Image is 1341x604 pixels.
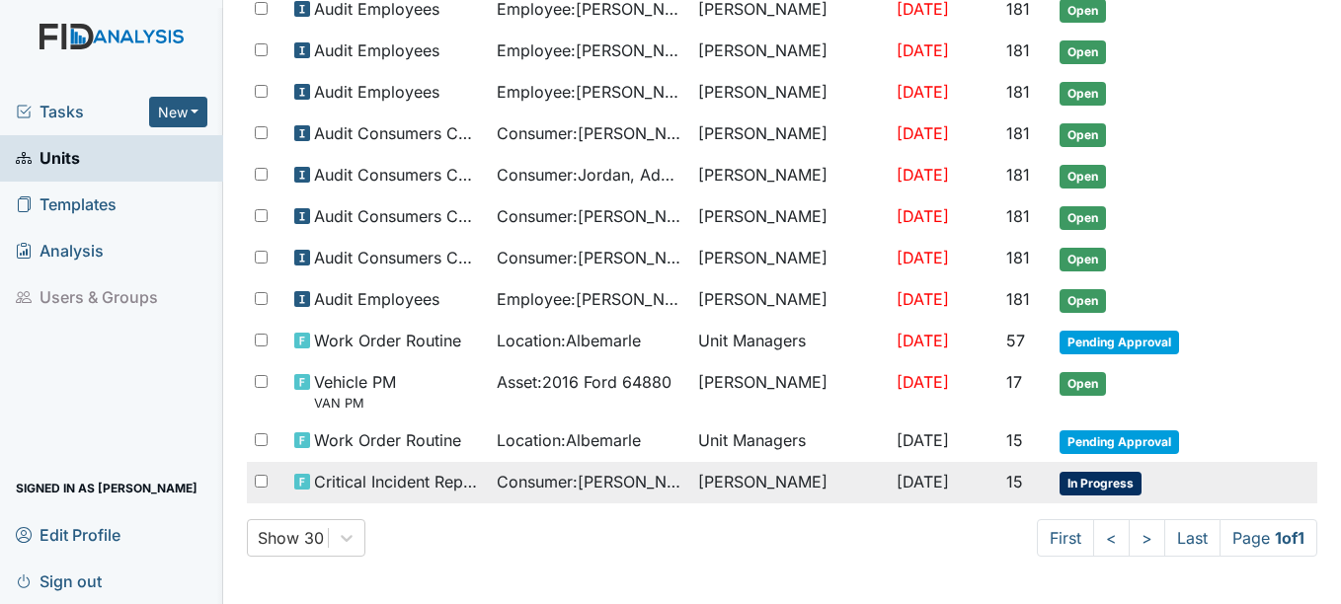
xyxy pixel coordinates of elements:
[497,80,683,104] span: Employee : [PERSON_NAME]
[690,196,889,238] td: [PERSON_NAME]
[690,31,889,72] td: [PERSON_NAME]
[690,279,889,321] td: [PERSON_NAME]
[1220,519,1317,557] span: Page
[497,470,683,493] span: Consumer : [PERSON_NAME][GEOGRAPHIC_DATA]
[314,394,396,413] small: VAN PM
[897,430,949,450] span: [DATE]
[314,121,481,145] span: Audit Consumers Charts
[1093,519,1130,557] a: <
[1060,289,1106,313] span: Open
[1060,331,1179,354] span: Pending Approval
[314,80,439,104] span: Audit Employees
[1275,528,1304,548] strong: 1 of 1
[314,38,439,62] span: Audit Employees
[16,519,120,550] span: Edit Profile
[1060,248,1106,271] span: Open
[497,428,641,452] span: Location : Albemarle
[690,462,889,503] td: [PERSON_NAME]
[16,236,104,266] span: Analysis
[314,287,439,311] span: Audit Employees
[497,163,683,187] span: Consumer : Jordan, Adonis
[314,163,481,187] span: Audit Consumers Charts
[497,329,641,352] span: Location : Albemarle
[690,72,889,113] td: [PERSON_NAME]
[690,155,889,196] td: [PERSON_NAME]
[690,238,889,279] td: [PERSON_NAME]
[314,428,461,452] span: Work Order Routine
[497,370,671,394] span: Asset : 2016 Ford 64880
[897,472,949,491] span: [DATE]
[497,287,683,311] span: Employee : [PERSON_NAME][GEOGRAPHIC_DATA]
[1037,519,1317,557] nav: task-pagination
[1006,40,1030,60] span: 181
[1060,372,1106,396] span: Open
[1006,82,1030,102] span: 181
[16,100,149,123] a: Tasks
[314,204,481,228] span: Audit Consumers Charts
[497,38,683,62] span: Employee : [PERSON_NAME], JoVoughtnie
[1129,519,1165,557] a: >
[1006,165,1030,185] span: 181
[1006,472,1023,491] span: 15
[314,246,481,269] span: Audit Consumers Charts
[897,372,949,392] span: [DATE]
[149,97,208,127] button: New
[1060,123,1106,147] span: Open
[1060,430,1179,454] span: Pending Approval
[16,189,117,220] span: Templates
[897,206,949,226] span: [DATE]
[1006,289,1030,309] span: 181
[497,204,683,228] span: Consumer : [PERSON_NAME]
[690,113,889,155] td: [PERSON_NAME]
[1060,472,1142,495] span: In Progress
[314,470,481,493] span: Critical Incident Report
[690,420,889,462] td: Unit Managers
[16,143,80,174] span: Units
[1006,123,1030,143] span: 181
[897,331,949,350] span: [DATE]
[1164,519,1221,557] a: Last
[314,370,396,413] span: Vehicle PM VAN PM
[16,566,102,596] span: Sign out
[1006,248,1030,267] span: 181
[690,362,889,420] td: [PERSON_NAME]
[1060,40,1106,64] span: Open
[690,321,889,362] td: Unit Managers
[1006,430,1023,450] span: 15
[1006,331,1025,350] span: 57
[897,82,949,102] span: [DATE]
[897,40,949,60] span: [DATE]
[1006,206,1030,226] span: 181
[1006,372,1022,392] span: 17
[258,526,324,550] div: Show 30
[897,123,949,143] span: [DATE]
[497,121,683,145] span: Consumer : [PERSON_NAME][GEOGRAPHIC_DATA]
[1037,519,1094,557] a: First
[1060,82,1106,106] span: Open
[897,248,949,267] span: [DATE]
[897,165,949,185] span: [DATE]
[497,246,683,269] span: Consumer : [PERSON_NAME]
[897,289,949,309] span: [DATE]
[1060,165,1106,189] span: Open
[1060,206,1106,230] span: Open
[16,473,197,503] span: Signed in as [PERSON_NAME]
[314,329,461,352] span: Work Order Routine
